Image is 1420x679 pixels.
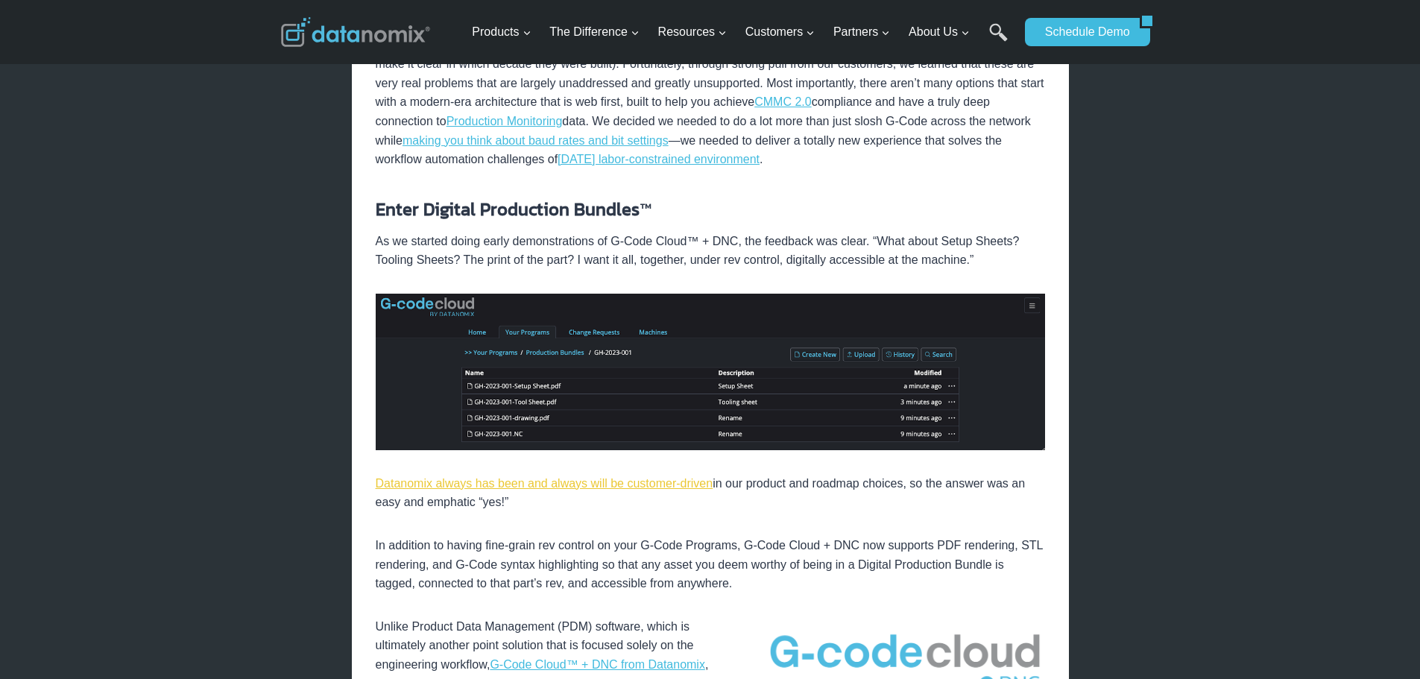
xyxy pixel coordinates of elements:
[549,22,640,42] span: The Difference
[446,115,563,127] a: Production Monitoring
[281,17,430,47] img: Datanomix
[989,23,1008,57] a: Search
[376,477,713,490] a: Datanomix always has been and always will be customer-driven
[376,232,1045,270] p: As we started doing early demonstrations of G-Code Cloud™ + DNC, the feedback was clear. “What ab...
[376,536,1045,593] p: In addition to having fine-grain rev control on your G-Code Programs, G-Code Cloud + DNC now supp...
[558,153,760,165] a: [DATE] labor-constrained environment
[376,196,1045,223] h3: ™
[466,8,1017,57] nav: Primary Navigation
[754,95,811,108] a: CMMC 2.0
[403,134,669,147] a: making you think about baud rates and bit settings
[909,22,970,42] span: About Us
[472,22,531,42] span: Products
[833,22,890,42] span: Partners
[376,474,1045,512] p: in our product and roadmap choices, so the answer was an easy and emphatic “yes!”
[376,196,640,222] strong: Enter Digital Production Bundles
[1025,18,1140,46] a: Schedule Demo
[658,22,727,42] span: Resources
[745,22,815,42] span: Customers
[376,16,1045,169] p: As a company that has been very focused on fixing since our inception, I was shocked to hear thes...
[490,658,705,671] a: G-Code Cloud™ + DNC from Datanomix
